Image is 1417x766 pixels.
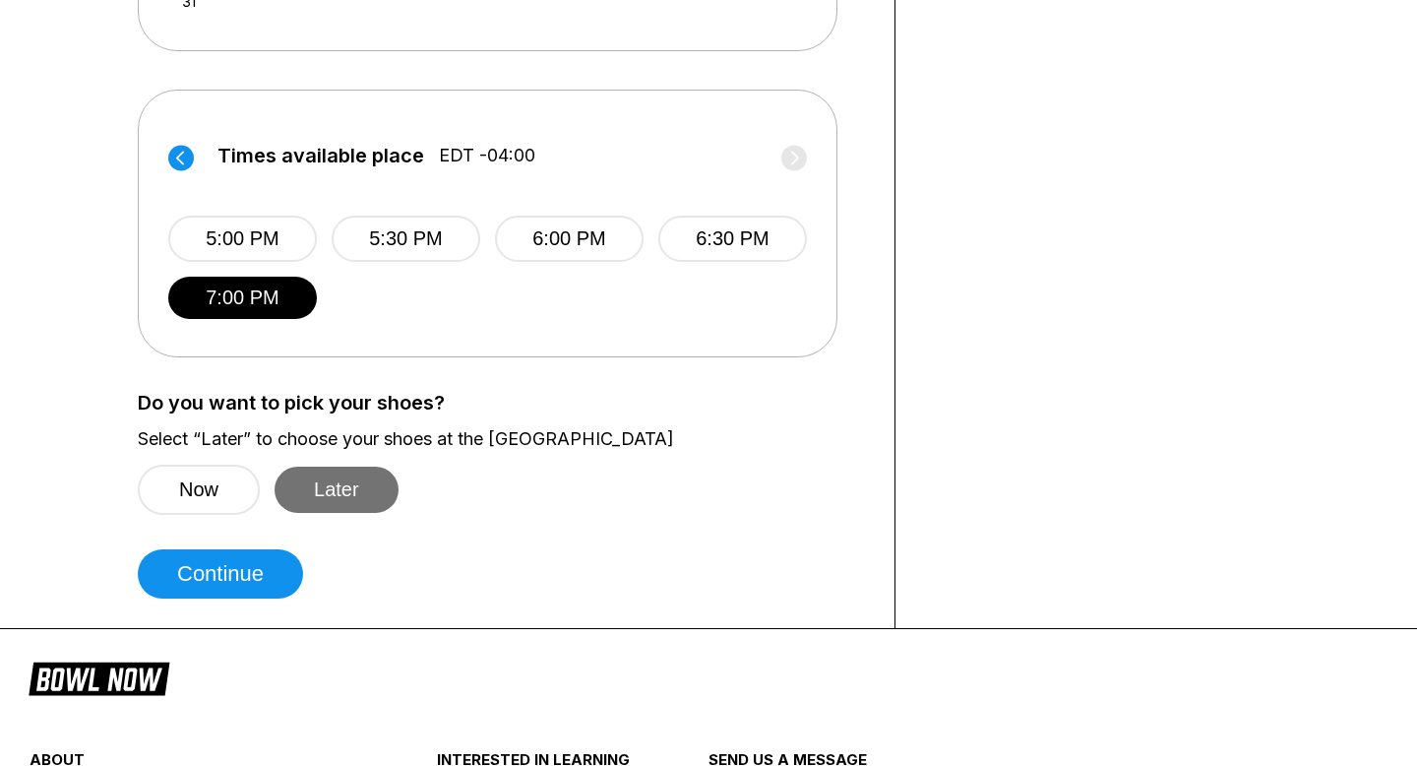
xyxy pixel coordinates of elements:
span: Times available place [217,145,424,166]
button: Continue [138,549,303,599]
span: EDT -04:00 [439,145,535,166]
button: 6:00 PM [495,216,644,262]
button: 5:30 PM [332,216,480,262]
label: Select “Later” to choose your shoes at the [GEOGRAPHIC_DATA] [138,428,865,450]
button: 7:00 PM [168,277,317,319]
button: 6:30 PM [658,216,807,262]
label: Do you want to pick your shoes? [138,392,865,414]
button: Now [138,465,260,515]
button: 5:00 PM [168,216,317,262]
button: Later [275,467,399,513]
